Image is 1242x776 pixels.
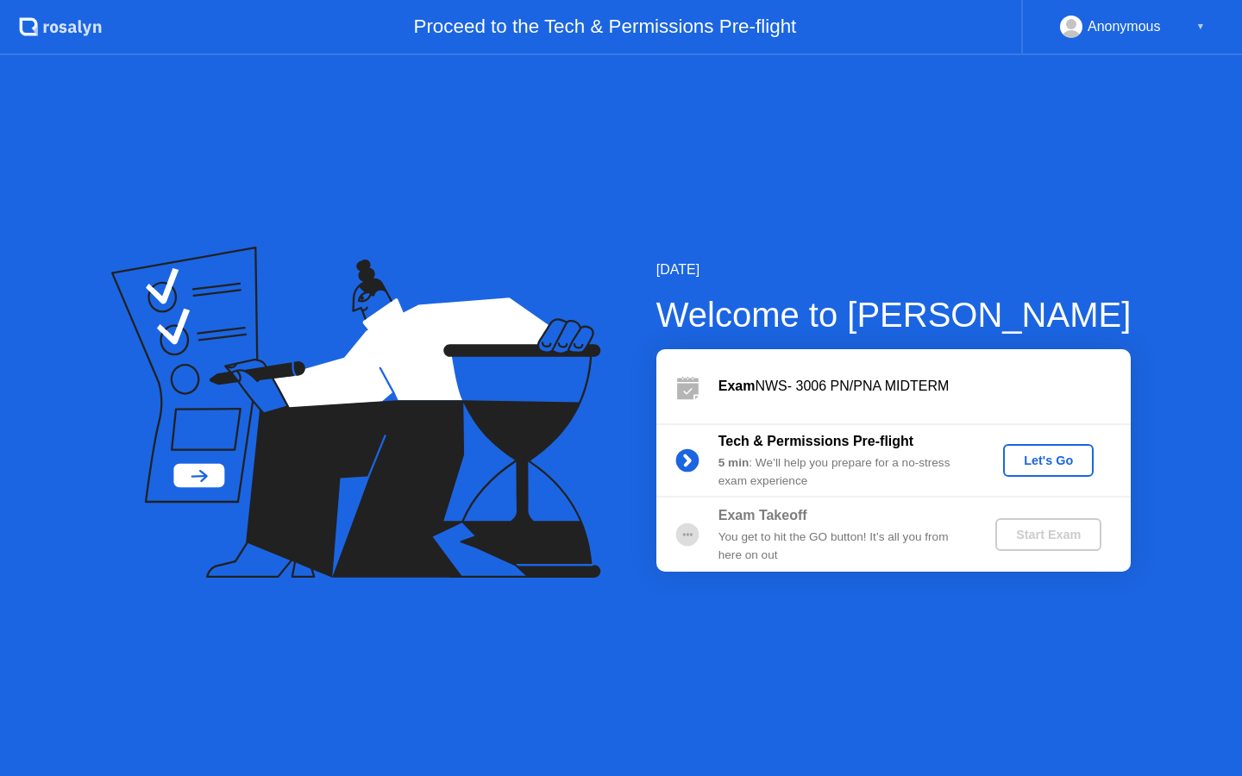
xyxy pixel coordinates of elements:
div: Start Exam [1002,528,1095,541]
b: Exam [718,379,756,393]
div: NWS- 3006 PN/PNA MIDTERM [718,376,1131,397]
div: You get to hit the GO button! It’s all you from here on out [718,529,967,564]
button: Start Exam [995,518,1101,551]
b: 5 min [718,456,750,469]
div: [DATE] [656,260,1132,280]
button: Let's Go [1003,444,1094,477]
div: Welcome to [PERSON_NAME] [656,289,1132,341]
b: Exam Takeoff [718,508,807,523]
b: Tech & Permissions Pre-flight [718,434,913,448]
div: ▼ [1196,16,1205,38]
div: : We’ll help you prepare for a no-stress exam experience [718,454,967,490]
div: Let's Go [1010,454,1087,467]
div: Anonymous [1088,16,1161,38]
